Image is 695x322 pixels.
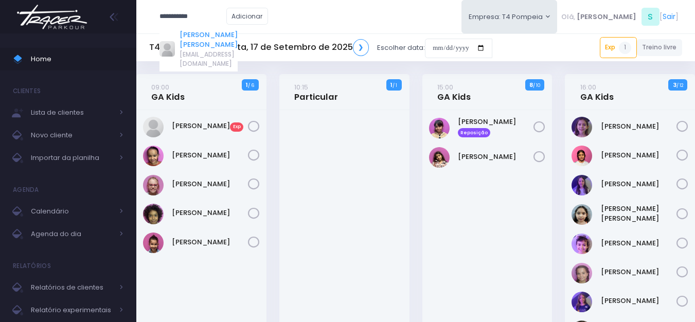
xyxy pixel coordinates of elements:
small: / 1 [393,82,397,88]
small: / 12 [676,82,683,88]
span: Novo cliente [31,129,113,142]
a: 16:00GA Kids [580,82,614,102]
img: Rosa Widman [572,292,592,312]
span: Olá, [561,12,575,22]
span: Exp [230,122,243,132]
a: Exp1 [600,37,637,58]
img: Clarice Lopes [429,118,450,138]
a: [PERSON_NAME] [601,179,677,189]
img: Clara Sigolo [572,146,592,166]
h4: Relatórios [13,256,51,276]
a: [PERSON_NAME] [172,208,248,218]
h5: T4 Pompeia Quarta, 17 de Setembro de 2025 [149,39,369,56]
small: 16:00 [580,82,596,92]
a: [PERSON_NAME] [601,150,677,160]
a: ❯ [353,39,369,56]
img: Antonella Zappa Marques [572,117,592,137]
small: / 6 [248,82,254,88]
small: 15:00 [437,82,453,92]
span: Importar da planilha [31,151,113,165]
img: Luisa Yen Muller [572,204,592,225]
strong: 1 [246,81,248,89]
a: 15:00GA Kids [437,82,471,102]
a: [PERSON_NAME] [172,150,248,160]
span: Reposição [458,128,491,137]
a: [PERSON_NAME] Reposição [458,117,534,137]
a: [PERSON_NAME] [601,121,677,132]
strong: 3 [673,81,676,89]
a: Sair [663,11,675,22]
a: [PERSON_NAME] [458,152,534,162]
span: Relatório experimentais [31,303,113,317]
a: 09:00GA Kids [151,82,185,102]
small: / 10 [533,82,540,88]
span: [PERSON_NAME] [577,12,636,22]
img: Lia Widman [572,175,592,195]
a: [PERSON_NAME] [172,237,248,247]
span: Home [31,52,123,66]
a: [PERSON_NAME] [PERSON_NAME] [601,204,677,224]
a: [PERSON_NAME] [PERSON_NAME] [180,30,238,50]
img: Nina Loureiro Andrusyszyn [572,234,592,254]
span: Lista de clientes [31,106,113,119]
a: Treino livre [637,39,683,56]
h4: Clientes [13,81,41,101]
strong: 1 [390,81,393,89]
small: 09:00 [151,82,169,92]
div: [ ] [557,5,682,28]
a: [PERSON_NAME] [601,238,677,248]
span: Agenda do dia [31,227,113,241]
h4: Agenda [13,180,39,200]
img: STELLA ARAUJO LAGUNA [143,232,164,253]
span: 1 [619,42,631,54]
a: [PERSON_NAME] [172,179,248,189]
small: 10:15 [294,82,308,92]
span: [EMAIL_ADDRESS][DOMAIN_NAME] [180,50,238,68]
img: Luiza Braz [429,147,450,168]
span: Calendário [31,205,113,218]
img: Paolla Guerreiro [572,263,592,283]
img: Alice Silveira Grilli [143,117,164,137]
a: 10:15Particular [294,82,338,102]
span: S [641,8,660,26]
a: [PERSON_NAME]Exp [172,121,248,131]
img: Júlia Barbosa [143,146,164,166]
img: Priscila Vanzolini [143,204,164,224]
strong: 8 [529,81,533,89]
img: Paola baldin Barreto Armentano [143,175,164,195]
a: [PERSON_NAME] [601,296,677,306]
span: Relatórios de clientes [31,281,113,294]
div: Escolher data: [149,36,492,60]
a: Adicionar [226,8,269,25]
a: [PERSON_NAME] [601,267,677,277]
